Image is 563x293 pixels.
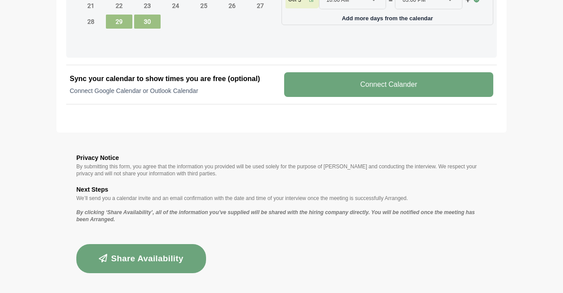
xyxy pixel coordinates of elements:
[70,86,279,95] p: Connect Google Calendar or Outlook Calendar
[284,72,493,97] v-button: Connect Calander
[76,152,487,163] h3: Privacy Notice
[76,195,487,202] p: We’ll send you a calendar invite and an email confirmation with the date and time of your intervi...
[285,12,489,21] p: Add more days from the calendar
[76,244,206,273] button: Share Availability
[70,74,279,84] h2: Sync your calendar to show times you are free (optional)
[76,163,487,177] p: By submitting this form, you agree that the information you provided will be used solely for the ...
[76,184,487,195] h3: Next Steps
[78,15,104,29] span: Sunday, September 28, 2025
[134,15,161,29] span: Tuesday, September 30, 2025
[76,209,487,223] p: By clicking ‘Share Availability’, all of the information you’ve supplied will be shared with the ...
[106,15,132,29] span: Monday, September 29, 2025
